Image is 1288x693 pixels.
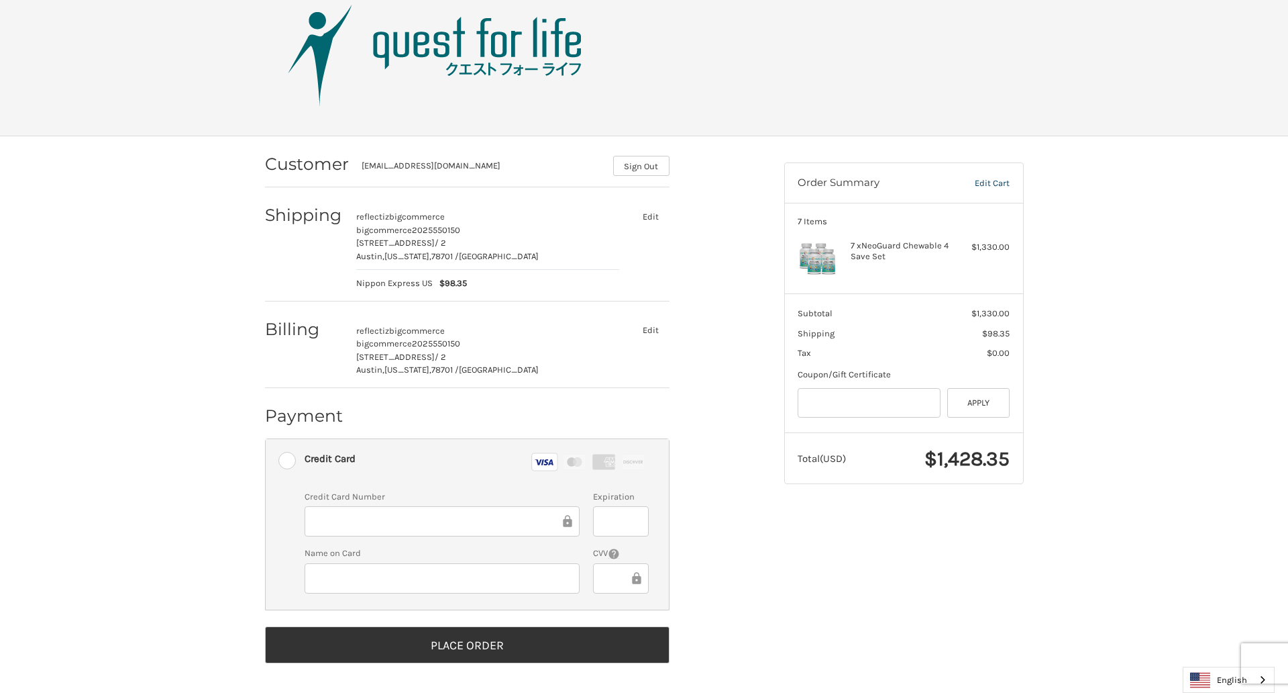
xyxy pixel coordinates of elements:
[459,251,539,261] span: [GEOGRAPHIC_DATA]
[982,328,1010,338] span: $98.35
[431,365,459,375] span: 78701 /
[924,447,1010,471] span: $1,428.35
[798,216,1010,227] h3: 7 Items
[798,388,941,418] input: Gift Certificate or Coupon Code
[265,154,349,175] h2: Customer
[971,308,1010,318] span: $1,330.00
[265,205,343,226] h2: Shipping
[356,352,435,362] span: [STREET_ADDRESS]
[389,212,445,222] span: bigcommerce
[265,627,669,663] button: Place Order
[851,240,953,263] h4: 7 x NeoGuard Chewable 4 Save Set
[356,251,384,261] span: Austin,
[602,571,629,586] iframe: Secure Credit Card Frame - CVV
[798,453,846,465] span: Total (USD)
[613,156,669,176] button: Sign Out
[384,251,431,261] span: [US_STATE],
[356,238,435,248] span: [STREET_ADDRESS]
[459,365,539,375] span: [GEOGRAPHIC_DATA]
[947,177,1010,190] a: Edit Cart
[265,319,343,340] h2: Billing
[314,571,570,586] iframe: Secure Credit Card Frame - Cardholder Name
[356,277,433,290] span: Nippon Express US
[305,448,356,470] div: Credit Card
[389,326,445,336] span: bigcommerce
[798,348,811,358] span: Tax
[356,365,384,375] span: Austin,
[362,159,600,176] div: [EMAIL_ADDRESS][DOMAIN_NAME]
[798,177,947,190] h3: Order Summary
[412,225,460,235] span: 2025550150
[356,326,389,336] span: reflectiz
[957,240,1010,254] div: $1,330.00
[356,225,412,235] span: bigcommerce
[633,321,669,340] button: Edit
[633,207,669,226] button: Edit
[314,514,560,529] iframe: Secure Credit Card Frame - Credit Card Number
[798,368,1010,381] div: Coupon/Gift Certificate
[305,547,580,560] label: Name on Card
[593,490,649,504] label: Expiration
[356,338,412,349] span: bigcommerce
[356,212,389,222] span: reflectiz
[593,547,649,560] label: CVV
[384,365,431,375] span: [US_STATE],
[798,328,835,338] span: Shipping
[433,277,467,290] span: $98.35
[602,514,639,529] iframe: Secure Credit Card Frame - Expiration Date
[305,490,580,504] label: Credit Card Number
[431,251,459,261] span: 78701 /
[435,352,446,362] span: / 2
[947,388,1010,418] button: Apply
[987,348,1010,358] span: $0.00
[265,406,343,426] h2: Payment
[412,338,460,349] span: 2025550150
[435,238,446,248] span: / 2
[798,308,833,318] span: Subtotal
